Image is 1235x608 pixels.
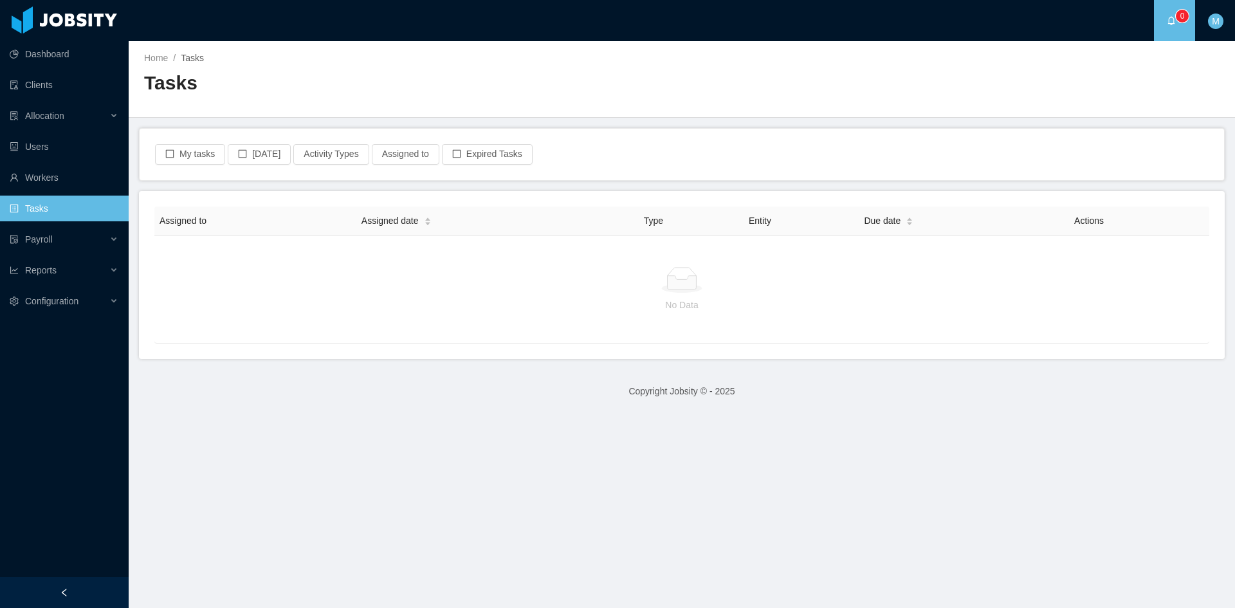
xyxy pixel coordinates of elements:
h2: Tasks [144,70,682,97]
span: / [173,53,176,63]
i: icon: caret-up [906,216,913,219]
i: icon: file-protect [10,235,19,244]
footer: Copyright Jobsity © - 2025 [129,369,1235,414]
span: M [1212,14,1220,29]
button: Activity Types [293,144,369,165]
span: Tasks [181,53,204,63]
a: icon: userWorkers [10,165,118,190]
div: Sort [906,216,913,225]
a: icon: pie-chartDashboard [10,41,118,67]
span: Entity [749,216,771,226]
a: icon: auditClients [10,72,118,98]
span: Reports [25,265,57,275]
button: icon: border[DATE] [228,144,291,165]
span: Payroll [25,234,53,244]
button: Assigned to [372,144,439,165]
i: icon: setting [10,297,19,306]
p: No Data [165,298,1199,312]
span: Assigned to [160,216,206,226]
a: Home [144,53,168,63]
sup: 0 [1176,10,1189,23]
button: icon: borderMy tasks [155,144,225,165]
span: Due date [864,214,901,228]
i: icon: caret-down [906,221,913,225]
i: icon: caret-up [424,216,431,219]
div: Sort [424,216,432,225]
span: Actions [1074,216,1104,226]
i: icon: line-chart [10,266,19,275]
i: icon: bell [1167,16,1176,25]
a: icon: robotUsers [10,134,118,160]
span: Assigned date [361,214,419,228]
span: Type [644,216,663,226]
i: icon: caret-down [424,221,431,225]
button: icon: borderExpired Tasks [442,144,533,165]
a: icon: profileTasks [10,196,118,221]
i: icon: solution [10,111,19,120]
span: Configuration [25,296,78,306]
span: Allocation [25,111,64,121]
